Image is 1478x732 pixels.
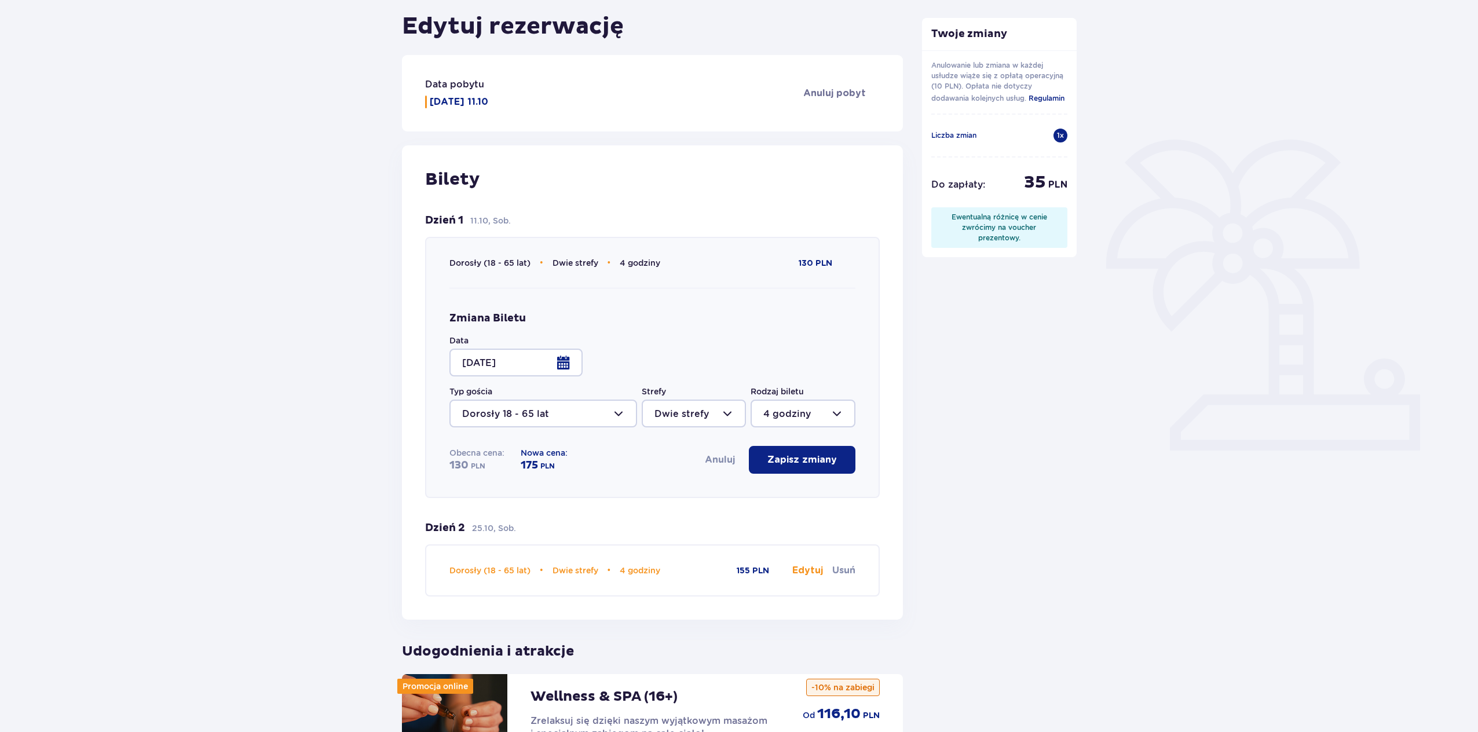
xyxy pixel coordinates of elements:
[749,446,855,474] button: Zapisz zmiany
[608,565,611,576] span: •
[425,78,484,91] p: Data pobytu
[397,679,473,694] div: Promocja online
[1048,178,1067,191] span: PLN
[1024,171,1046,193] span: 35
[751,386,804,397] label: Rodzaj biletu
[449,312,526,325] h4: Zmiana Biletu
[832,564,855,577] button: Usuń
[449,386,492,397] label: Typ gościa
[863,710,880,722] span: PLN
[608,257,611,269] span: •
[705,453,735,466] button: Anuluj
[425,169,880,191] p: Bilety
[449,459,469,473] span: 130
[803,87,866,100] span: Anuluj pobyt
[449,258,531,268] span: Dorosły (18 - 65 lat)
[737,565,769,577] p: 155 PLN
[553,566,598,575] span: Dwie strefy
[430,96,488,108] p: [DATE] 11.10
[425,214,463,228] p: Dzień 1
[799,258,832,269] p: 130 PLN
[449,566,531,575] span: Dorosły (18 - 65 lat)
[1029,94,1064,103] span: Regulamin
[521,459,538,473] span: 175
[449,335,469,346] label: Data
[472,522,516,534] p: 25.10, Sob.
[817,705,861,723] span: 116,10
[425,521,465,535] p: Dzień 2
[931,178,985,191] p: Do zapłaty :
[531,688,678,705] p: Wellness & SPA (16+)
[540,257,543,269] span: •
[471,461,485,471] span: PLN
[931,60,1068,104] p: Anulowanie lub zmiana w każdej usłudze wiąże się z opłatą operacyjną (10 PLN). Opłata nie dotyczy...
[1029,91,1064,104] a: Regulamin
[767,453,837,466] p: Zapisz zmiany
[620,258,660,268] span: 4 godziny
[402,634,903,660] p: Udogodnienia i atrakcje
[922,27,1077,41] p: Twoje zmiany
[1053,129,1067,142] div: 1 x
[449,447,504,459] p: Obecna cena:
[803,709,815,721] span: od
[803,87,880,100] a: Anuluj pobyt
[470,215,511,226] p: 11.10, Sob.
[402,12,624,41] h1: Edytuj rezerwację
[540,565,543,576] span: •
[792,564,823,577] button: Edytuj
[806,679,880,696] p: -10% na zabiegi
[521,447,568,459] p: Nowa cena:
[931,130,976,141] p: Liczba zmian
[620,566,660,575] span: 4 godziny
[642,386,666,397] label: Strefy
[540,461,555,471] span: PLN
[941,212,1059,243] div: Ewentualną różnicę w cenie zwrócimy na voucher prezentowy.
[553,258,598,268] span: Dwie strefy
